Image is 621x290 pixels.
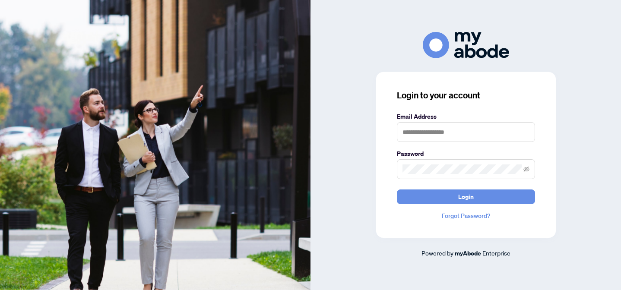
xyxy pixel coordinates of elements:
[397,149,535,158] label: Password
[397,112,535,121] label: Email Address
[458,190,474,204] span: Login
[397,89,535,101] h3: Login to your account
[397,189,535,204] button: Login
[455,249,481,258] a: myAbode
[421,249,453,257] span: Powered by
[397,211,535,221] a: Forgot Password?
[423,32,509,58] img: ma-logo
[482,249,510,257] span: Enterprise
[523,166,529,172] span: eye-invisible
